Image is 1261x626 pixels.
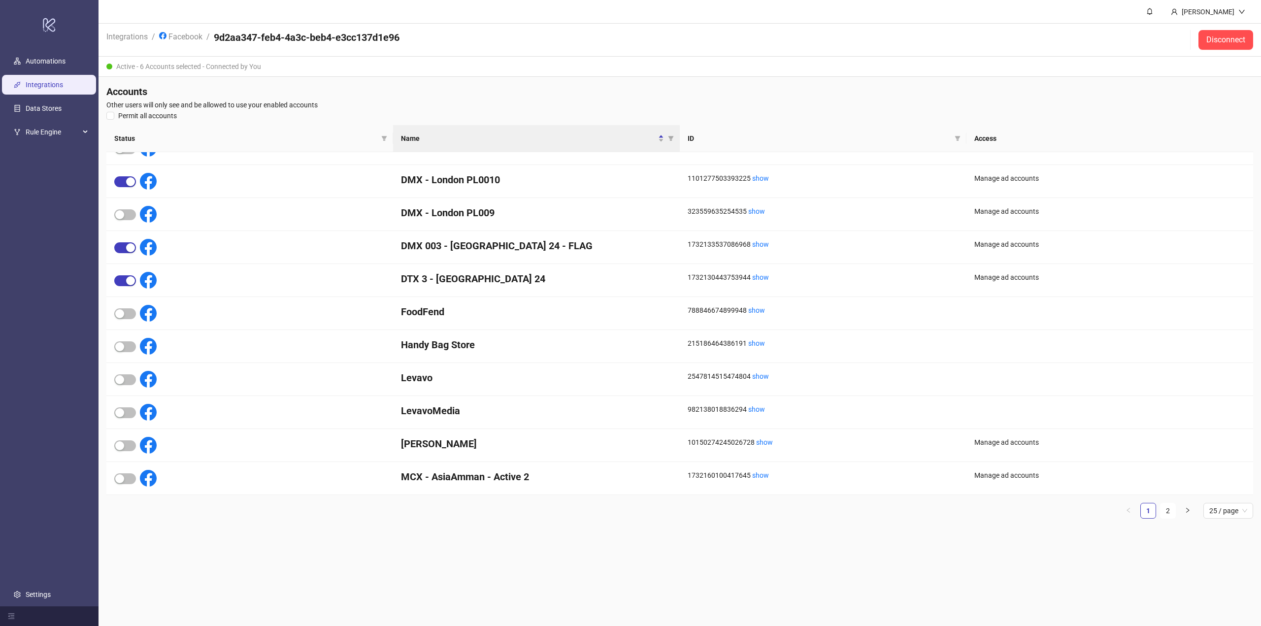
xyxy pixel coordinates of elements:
[1209,503,1247,518] span: 25 / page
[974,437,1245,448] div: Manage ad accounts
[1160,503,1176,519] li: 2
[688,371,959,382] div: 2547814515474804
[114,110,181,121] span: Permit all accounts
[752,273,769,281] a: show
[99,57,1261,77] div: Active - 6 Accounts selected - Connected by You
[688,272,959,283] div: 1732130443753944
[401,371,672,385] h4: Levavo
[381,135,387,141] span: filter
[401,470,672,484] h4: MCX - AsiaAmman - Active 2
[393,125,680,152] th: Name
[106,99,1253,110] span: Other users will only see and be allowed to use your enabled accounts
[26,57,66,65] a: Automations
[974,206,1245,217] div: Manage ad accounts
[1198,30,1253,50] button: Disconnect
[14,129,21,135] span: fork
[666,131,676,146] span: filter
[974,272,1245,283] div: Manage ad accounts
[974,239,1245,250] div: Manage ad accounts
[8,613,15,620] span: menu-fold
[688,470,959,481] div: 1732160100417645
[401,272,672,286] h4: DTX 3 - [GEOGRAPHIC_DATA] 24
[756,438,773,446] a: show
[206,31,210,49] li: /
[955,135,961,141] span: filter
[157,31,204,41] a: Facebook
[688,404,959,415] div: 982138018836294
[401,206,672,220] h4: DMX - London PL009
[26,122,80,142] span: Rule Engine
[1180,503,1195,519] button: right
[401,239,672,253] h4: DMX 003 - [GEOGRAPHIC_DATA] 24 - FLAG
[26,591,51,598] a: Settings
[1126,507,1131,513] span: left
[1141,503,1156,518] a: 1
[1146,8,1153,15] span: bell
[401,437,672,451] h4: [PERSON_NAME]
[1121,503,1136,519] li: Previous Page
[953,131,962,146] span: filter
[114,133,377,144] span: Status
[752,240,769,248] a: show
[1171,8,1178,15] span: user
[214,31,399,44] h4: 9d2aa347-feb4-4a3c-beb4-e3cc137d1e96
[688,133,951,144] span: ID
[401,173,672,187] h4: DMX - London PL0010
[401,305,672,319] h4: FoodFend
[748,306,765,314] a: show
[688,206,959,217] div: 323559635254535
[688,437,959,448] div: 10150274245026728
[748,207,765,215] a: show
[974,470,1245,481] div: Manage ad accounts
[26,81,63,89] a: Integrations
[748,405,765,413] a: show
[1180,503,1195,519] li: Next Page
[752,471,769,479] a: show
[106,85,1253,99] h4: Accounts
[752,372,769,380] a: show
[1238,8,1245,15] span: down
[752,174,769,182] a: show
[401,404,672,418] h4: LevavoMedia
[1206,35,1245,44] span: Disconnect
[104,31,150,41] a: Integrations
[668,135,674,141] span: filter
[688,173,959,184] div: 1101277503393225
[688,305,959,316] div: 788846674899948
[966,125,1253,152] th: Access
[1140,503,1156,519] li: 1
[26,104,62,112] a: Data Stores
[1121,503,1136,519] button: left
[1161,503,1175,518] a: 2
[748,339,765,347] a: show
[974,173,1245,184] div: Manage ad accounts
[401,338,672,352] h4: Handy Bag Store
[379,131,389,146] span: filter
[1185,507,1191,513] span: right
[152,31,155,49] li: /
[688,239,959,250] div: 1732133537086968
[1203,503,1253,519] div: Page Size
[688,338,959,349] div: 215186464386191
[1178,6,1238,17] div: [PERSON_NAME]
[401,133,656,144] span: Name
